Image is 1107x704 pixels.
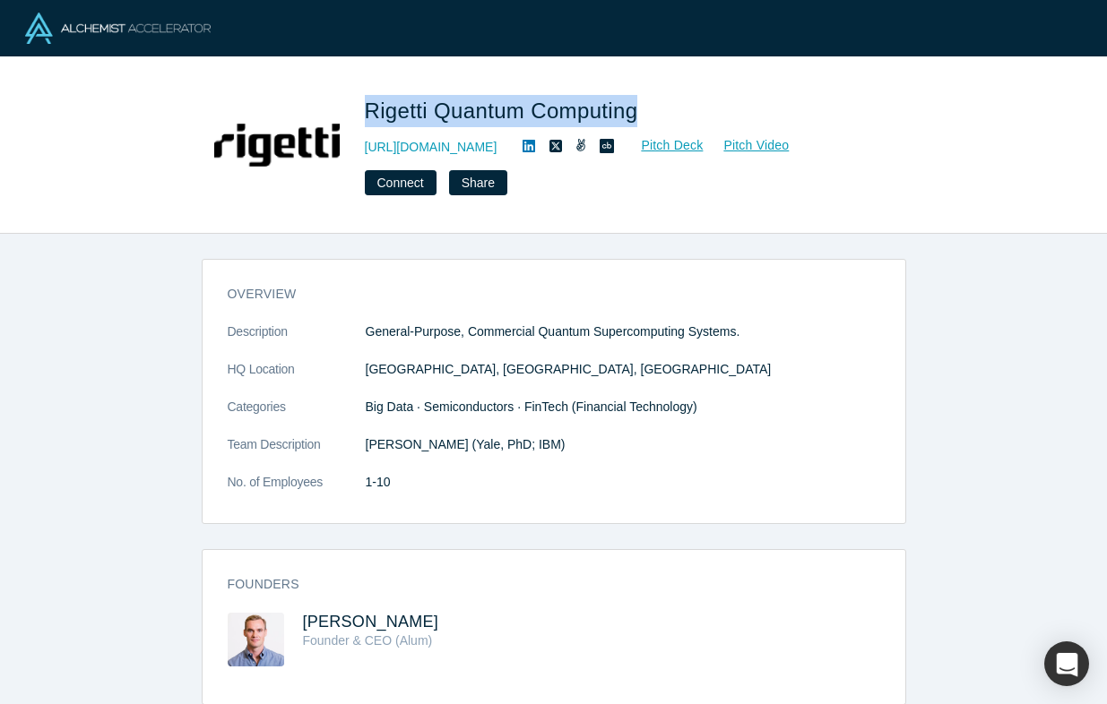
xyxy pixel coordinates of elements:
p: [PERSON_NAME] (Yale, PhD; IBM) [366,435,880,454]
dt: No. of Employees [228,473,366,511]
button: Share [449,170,507,195]
span: Big Data · Semiconductors · FinTech (Financial Technology) [366,399,697,414]
img: Chad Rigetti's Profile Image [228,613,284,666]
a: Pitch Video [704,135,790,156]
dd: 1-10 [366,473,880,492]
h3: Founders [228,575,855,594]
a: Pitch Deck [621,135,704,156]
span: Rigetti Quantum Computing [365,99,644,123]
p: General-Purpose, Commercial Quantum Supercomputing Systems. [366,322,880,341]
h3: overview [228,285,855,304]
img: Rigetti Quantum Computing's Logo [214,82,340,208]
dt: Categories [228,398,366,435]
a: [PERSON_NAME] [303,613,439,631]
dd: [GEOGRAPHIC_DATA], [GEOGRAPHIC_DATA], [GEOGRAPHIC_DATA] [366,360,880,379]
span: Founder & CEO (Alum) [303,633,433,648]
a: [URL][DOMAIN_NAME] [365,138,497,157]
img: Alchemist Logo [25,13,211,44]
dt: Description [228,322,366,360]
dt: HQ Location [228,360,366,398]
dt: Team Description [228,435,366,473]
button: Connect [365,170,437,195]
